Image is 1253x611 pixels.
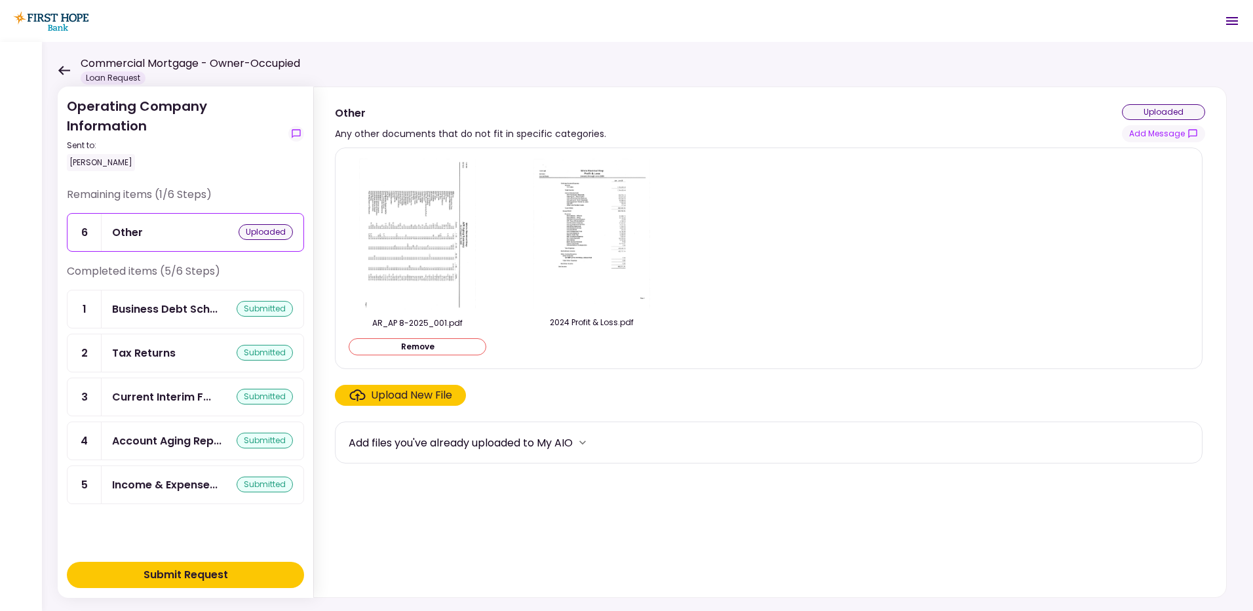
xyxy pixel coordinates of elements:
[67,214,102,251] div: 6
[67,290,102,328] div: 1
[67,334,304,372] a: 2Tax Returnssubmitted
[349,317,486,329] div: AR_AP 8-2025_001.pdf
[335,385,466,406] span: Click here to upload the required document
[349,338,486,355] button: Remove
[335,126,606,142] div: Any other documents that do not fit in specific categories.
[67,264,304,290] div: Completed items (5/6 Steps)
[67,187,304,213] div: Remaining items (1/6 Steps)
[349,435,573,451] div: Add files you've already uploaded to My AIO
[67,140,283,151] div: Sent to:
[335,105,606,121] div: Other
[1216,5,1248,37] button: Open menu
[112,224,143,241] div: Other
[13,11,88,31] img: Partner icon
[112,433,222,449] div: Account Aging Reports
[67,334,102,372] div: 2
[313,87,1227,598] div: OtherAny other documents that do not fit in specific categories.uploadedshow-messagesAR_AP 8-2025...
[144,567,228,583] div: Submit Request
[81,56,300,71] h1: Commercial Mortgage - Owner-Occupied
[67,154,135,171] div: [PERSON_NAME]
[67,562,304,588] button: Submit Request
[67,422,304,460] a: 4Account Aging Reportssubmitted
[67,378,102,416] div: 3
[288,126,304,142] button: show-messages
[237,389,293,404] div: submitted
[239,224,293,240] div: uploaded
[81,71,145,85] div: Loan Request
[1122,104,1205,120] div: uploaded
[237,345,293,361] div: submitted
[112,477,218,493] div: Income & Expense Statement
[67,378,304,416] a: 3Current Interim Financialssubmitted
[112,301,218,317] div: Business Debt Schedule (fill and sign)
[112,345,176,361] div: Tax Returns
[67,213,304,252] a: 6Otheruploaded
[67,465,304,504] a: 5Income & Expense Statementsubmitted
[237,477,293,492] div: submitted
[237,301,293,317] div: submitted
[112,389,211,405] div: Current Interim Financials
[67,466,102,503] div: 5
[371,387,452,403] div: Upload New File
[237,433,293,448] div: submitted
[67,290,304,328] a: 1Business Debt Schedule (fill and sign)submitted
[1122,125,1205,142] button: show-messages
[67,422,102,460] div: 4
[523,317,661,328] div: 2024 Profit & Loss.pdf
[67,96,283,171] div: Operating Company Information
[573,433,592,452] button: more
